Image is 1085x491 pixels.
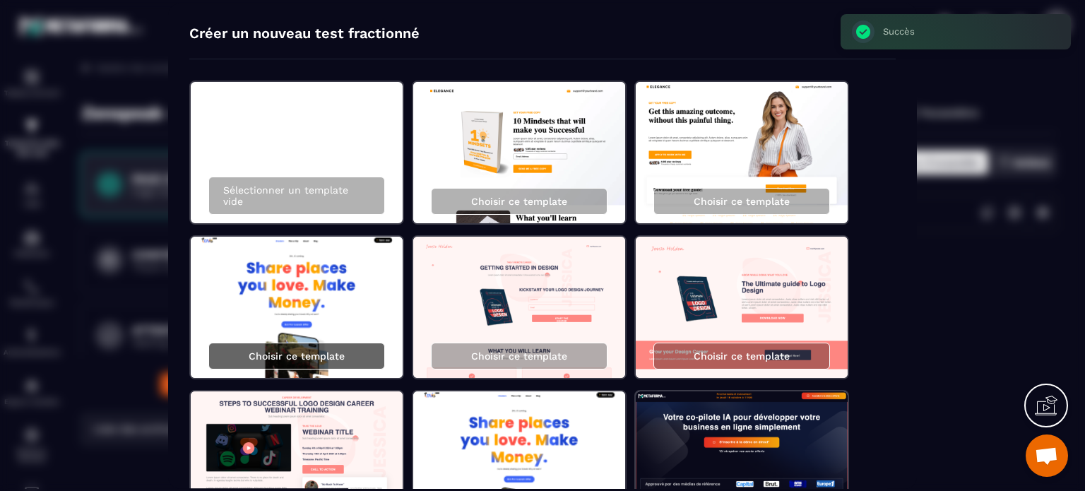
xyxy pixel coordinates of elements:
h4: Créer un nouveau test fractionné [189,25,420,45]
p: Choisir ce template [471,350,567,362]
p: Choisir ce template [694,350,790,362]
img: image [636,82,848,223]
img: image [413,237,625,378]
img: image [413,82,625,223]
img: image [191,237,403,378]
p: Sélectionner un template vide [223,184,370,207]
p: Choisir ce template [471,196,567,207]
p: Choisir ce template [694,196,790,207]
div: Ouvrir le chat [1026,434,1068,477]
p: Choisir ce template [249,350,345,362]
img: image [636,237,848,378]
